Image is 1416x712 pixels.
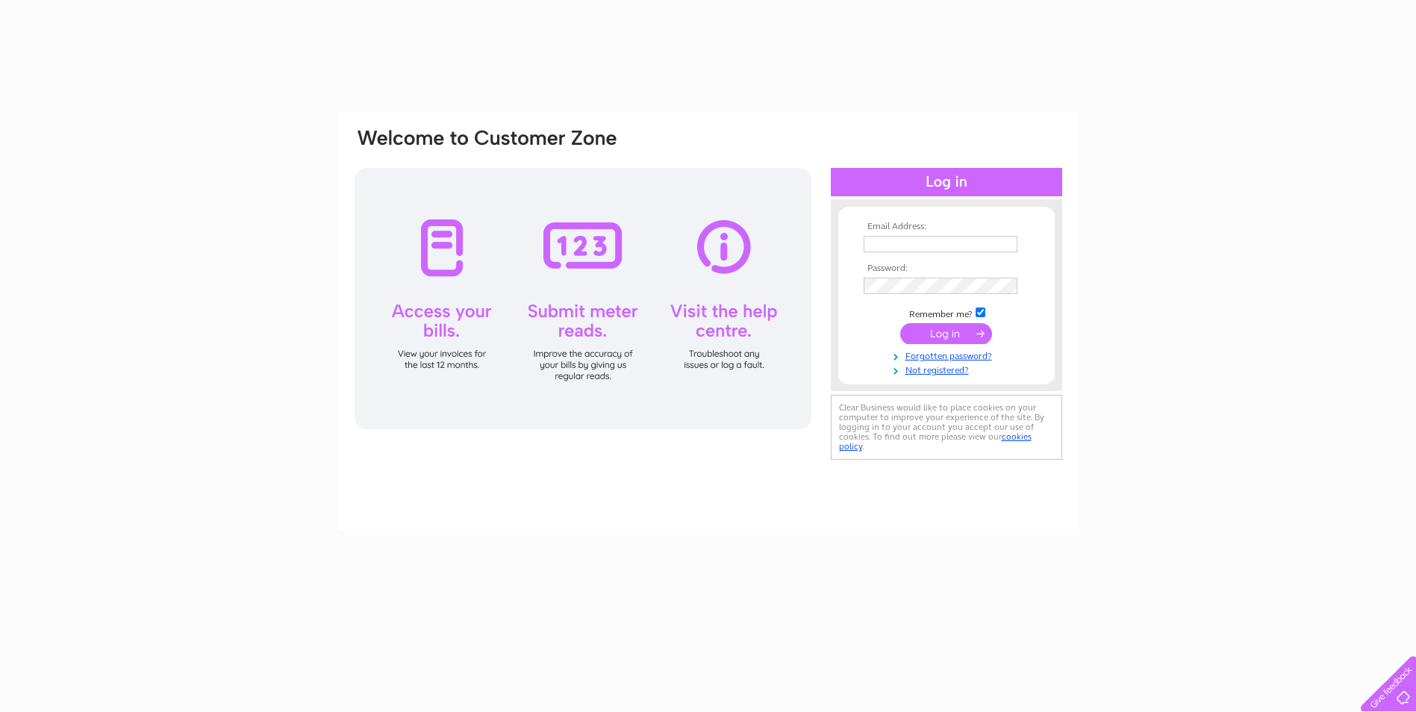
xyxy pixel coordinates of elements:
[900,323,992,344] input: Submit
[860,305,1033,320] td: Remember me?
[831,395,1062,460] div: Clear Business would like to place cookies on your computer to improve your experience of the sit...
[864,362,1033,376] a: Not registered?
[839,431,1032,452] a: cookies policy
[860,222,1033,232] th: Email Address:
[864,348,1033,362] a: Forgotten password?
[860,263,1033,274] th: Password:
